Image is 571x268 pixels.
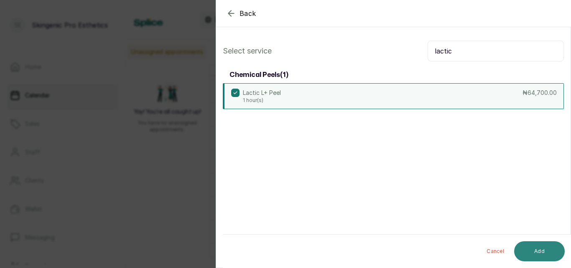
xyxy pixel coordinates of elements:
p: Select service [223,45,272,57]
button: Add [514,241,565,261]
button: Back [226,8,256,18]
button: Cancel [480,241,511,261]
p: ₦64,700.00 [523,89,557,97]
p: 1 hour(s) [243,97,281,104]
input: Search. [428,41,564,61]
span: Back [240,8,256,18]
h3: chemical peels ( 1 ) [229,70,288,80]
p: Lactic L+ Peel [243,89,281,97]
